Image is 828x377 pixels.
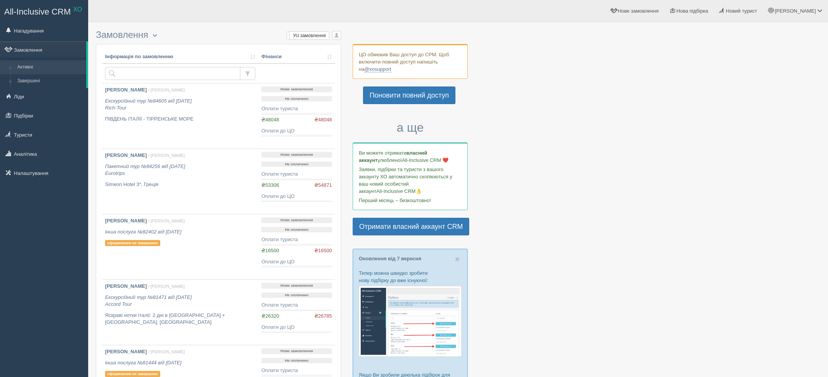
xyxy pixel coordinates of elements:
[102,280,258,345] a: [PERSON_NAME] / [PERSON_NAME] Екскурсійний тур №81471 від [DATE]Accord Tour Яскраві нотки Італії:...
[102,83,258,149] a: [PERSON_NAME] / [PERSON_NAME] Екскурсійний тур №84605 від [DATE]Rich-Tour ПІВДЕНЬ ІТАЛІЇ - ТІРРЕН...
[105,152,147,158] b: [PERSON_NAME]
[618,8,659,14] span: Нове замовлення
[261,86,332,92] p: Нове замовлення
[359,256,421,261] a: Оновлення від 7 вересня
[105,360,181,366] i: Інша послуга №81444 від [DATE]
[455,255,460,263] button: Close
[314,247,332,255] span: ₴16500
[287,32,329,39] label: Усі замовлення
[261,127,332,135] div: Оплати до ЦО
[261,348,332,354] p: Нове замовлення
[261,302,332,309] div: Оплати туриста
[105,67,240,80] input: Пошук за номером замовлення, ПІБ або паспортом туриста
[261,217,332,223] p: Нове замовлення
[102,214,258,279] a: [PERSON_NAME] / [PERSON_NAME] Інша послуга №82402 від [DATE] оформлення не завершено
[14,60,86,74] a: Активні
[353,218,469,235] a: Отримати власний аккаунт CRM
[261,358,332,364] p: Не оплачено
[359,149,462,164] p: Ви можете отримати улюбленої
[261,105,332,113] div: Оплати туриста
[261,258,332,266] div: Оплати до ЦО
[105,240,160,246] p: оформлення не завершено
[261,117,279,122] span: ₴48048
[148,88,185,92] span: / [PERSON_NAME]
[363,86,455,104] a: Поновити повний доступ
[261,171,332,178] div: Оплати туриста
[261,162,332,167] p: Не оплачено
[105,294,192,307] i: Екскурсійний тур №81471 від [DATE] Accord Tour
[359,269,462,284] p: Тепер можна швидко зробити нову підбірку до вже існуючої:
[261,324,332,331] div: Оплати до ЦО
[105,349,147,354] b: [PERSON_NAME]
[261,283,332,289] p: Нове замовлення
[359,166,462,195] p: Заявки, підбірки та туристи з вашого аккаунту ХО автоматично скопіюються у ваш новий особистий ак...
[261,182,279,188] span: ₴53306
[148,284,185,289] span: / [PERSON_NAME]
[376,188,422,194] span: All-Inclusive CRM👌
[261,367,332,374] div: Оплати туриста
[105,371,160,377] p: оформлення не завершено
[148,219,185,223] span: / [PERSON_NAME]
[261,236,332,243] div: Оплати туриста
[726,8,757,14] span: Новий турист
[775,8,816,14] span: [PERSON_NAME]
[105,116,255,123] p: ПІВДЕНЬ ІТАЛІЇ - ТІРРЕНСЬКЕ МОРЕ
[353,44,468,79] div: ЦО обмежив Ваш доступ до СРМ. Щоб включити повний доступ напишіть на
[73,6,82,13] sup: XO
[105,283,147,289] b: [PERSON_NAME]
[105,312,255,326] p: Яскраві нотки Італії: 2 дні в [GEOGRAPHIC_DATA] + [GEOGRAPHIC_DATA], [GEOGRAPHIC_DATA]
[314,182,332,189] span: ₴54871
[314,313,332,320] span: ₴26785
[261,96,332,102] p: Не оплачено
[677,8,708,14] span: Нова підбірка
[455,255,460,263] span: ×
[261,193,332,200] div: Оплати до ЦО
[105,229,181,235] i: Інша послуга №82402 від [DATE]
[148,153,185,158] span: / [PERSON_NAME]
[14,74,86,88] a: Завершені
[105,87,147,93] b: [PERSON_NAME]
[105,53,255,60] a: Інформація по замовленню
[353,121,468,134] h3: а ще
[148,349,185,354] span: / [PERSON_NAME]
[359,150,427,163] b: власний аккаунт
[359,197,462,204] p: Перший місяць – безкоштовно!
[359,286,462,357] img: %D0%BF%D1%96%D0%B4%D0%B1%D1%96%D1%80%D0%BA%D0%B0-%D1%82%D1%83%D1%80%D0%B8%D1%81%D1%82%D1%83-%D1%8...
[105,163,185,176] i: Пакетний тур №84256 від [DATE] Eurotrips
[261,152,332,158] p: Нове замовлення
[364,66,391,72] a: @xosupport
[261,313,279,319] span: ₴26320
[105,181,255,188] p: Simeon Hotel 3*, Греція
[314,116,332,124] span: ₴48048
[261,227,332,233] p: Не оплачено
[96,30,341,40] h3: Замовлення
[105,218,147,224] b: [PERSON_NAME]
[261,248,279,253] span: ₴16500
[105,98,192,111] i: Екскурсійний тур №84605 від [DATE] Rich-Tour
[0,0,88,21] a: All-Inclusive CRM XO
[4,7,71,16] span: All-Inclusive CRM
[261,292,332,298] p: Не оплачено
[261,53,332,60] a: Фінанси
[102,149,258,214] a: [PERSON_NAME] / [PERSON_NAME] Пакетний тур №84256 від [DATE]Eurotrips Simeon Hotel 3*, Греція
[402,157,449,163] span: All-Inclusive CRM ❤️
